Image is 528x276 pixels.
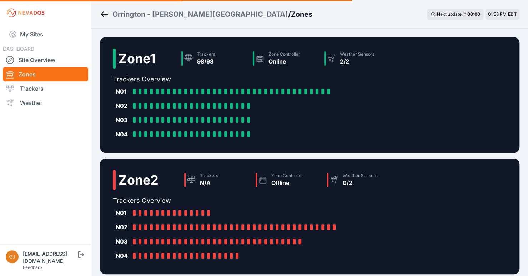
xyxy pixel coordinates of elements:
div: Zone Controller [271,173,303,179]
div: N03 [116,237,130,246]
a: Orrington - [PERSON_NAME][GEOGRAPHIC_DATA] [112,9,288,19]
span: EDT [508,11,517,17]
div: N01 [116,209,130,217]
a: Weather Sensors0/2 [324,170,396,190]
a: Weather [3,96,88,110]
h2: Zone 2 [119,173,159,187]
div: N03 [116,116,130,124]
h2: Zone 1 [119,51,156,66]
div: N04 [116,130,130,139]
a: Zones [3,67,88,81]
img: gjdavis@borregosolar.com [6,250,19,263]
h2: Trackers Overview [113,196,396,206]
div: Offline [271,179,303,187]
div: 2/2 [340,57,374,66]
img: Nevados [6,7,46,19]
div: N02 [116,101,130,110]
span: DASHBOARD [3,46,34,52]
div: Weather Sensors [340,51,374,57]
span: / [288,9,291,19]
div: [EMAIL_ADDRESS][DOMAIN_NAME] [23,250,76,265]
div: 98/98 [197,57,215,66]
nav: Breadcrumb [100,5,312,24]
div: Weather Sensors [343,173,377,179]
span: 01:58 PM [488,11,507,17]
div: Zone Controller [268,51,300,57]
a: Site Overview [3,53,88,67]
span: Next update in [437,11,466,17]
div: 00 : 00 [467,11,480,17]
div: 0/2 [343,179,377,187]
div: N/A [200,179,218,187]
a: Feedback [23,265,43,270]
a: Trackers [3,81,88,96]
div: N02 [116,223,130,231]
div: N01 [116,87,130,96]
div: Trackers [197,51,215,57]
h2: Trackers Overview [113,74,393,84]
a: Weather Sensors2/2 [321,49,393,69]
div: Online [268,57,300,66]
a: TrackersN/A [181,170,253,190]
div: N04 [116,251,130,260]
a: Trackers98/98 [178,49,250,69]
div: Trackers [200,173,218,179]
h3: Zones [291,9,312,19]
a: My Sites [3,26,88,43]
